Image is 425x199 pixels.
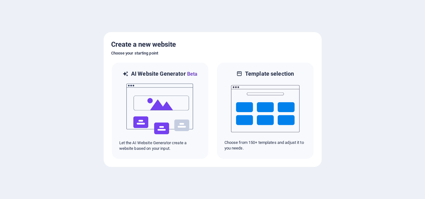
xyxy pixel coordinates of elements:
[111,50,314,57] h6: Choose your starting point
[131,70,197,78] h6: AI Website Generator
[111,40,314,50] h5: Create a new website
[186,71,198,77] span: Beta
[216,62,314,159] div: Template selectionChoose from 150+ templates and adjust it to you needs.
[111,62,209,159] div: AI Website GeneratorBetaaiLet the AI Website Generator create a website based on your input.
[119,140,201,151] p: Let the AI Website Generator create a website based on your input.
[245,70,294,78] h6: Template selection
[126,78,194,140] img: ai
[224,140,306,151] p: Choose from 150+ templates and adjust it to you needs.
